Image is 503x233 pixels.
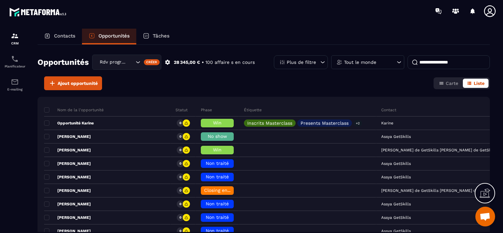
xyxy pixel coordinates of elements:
[2,73,28,96] a: emailemailE-mailing
[44,107,104,113] p: Nom de la l'opportunité
[213,120,222,125] span: Win
[463,79,489,88] button: Liste
[136,29,176,44] a: Tâches
[208,134,227,139] span: No show
[202,59,204,65] p: •
[9,6,68,18] img: logo
[58,80,98,87] span: Ajout opportunité
[44,188,91,193] p: [PERSON_NAME]
[204,188,242,193] span: Closing en cours
[206,161,229,166] span: Non traité
[344,60,376,65] p: Tout le monde
[38,56,89,69] h2: Opportunités
[475,207,495,226] div: Ouvrir le chat
[44,134,91,139] p: [PERSON_NAME]
[44,215,91,220] p: [PERSON_NAME]
[205,59,255,65] p: 100 affaire s en cours
[144,59,160,65] div: Créer
[244,107,262,113] p: Étiquette
[301,121,349,125] p: Presents Masterclass
[175,107,188,113] p: Statut
[11,55,19,63] img: scheduler
[179,148,181,152] p: 0
[206,201,229,206] span: Non traité
[213,147,222,152] span: Win
[446,81,458,86] span: Carte
[287,60,316,65] p: Plus de filtre
[38,29,82,44] a: Contacts
[435,79,462,88] button: Carte
[179,202,181,206] p: 0
[2,27,28,50] a: formationformationCRM
[247,121,292,125] p: Inscrits Masterclass
[179,161,181,166] p: 0
[179,121,181,125] p: 0
[2,41,28,45] p: CRM
[54,33,75,39] p: Contacts
[206,215,229,220] span: Non traité
[474,81,485,86] span: Liste
[354,120,362,127] p: +2
[179,175,181,179] p: 0
[44,120,94,126] p: Opportunité Karine
[44,161,91,166] p: [PERSON_NAME]
[179,215,181,220] p: 0
[381,107,396,113] p: Contact
[82,29,136,44] a: Opportunités
[206,174,229,179] span: Non traité
[153,33,170,39] p: Tâches
[92,55,161,70] div: Search for option
[44,76,102,90] button: Ajout opportunité
[98,59,127,66] span: Rdv programmé
[98,33,130,39] p: Opportunités
[44,201,91,207] p: [PERSON_NAME]
[174,59,200,65] p: 28 345,00 €
[2,65,28,68] p: Planificateur
[2,88,28,91] p: E-mailing
[44,174,91,180] p: [PERSON_NAME]
[44,147,91,153] p: [PERSON_NAME]
[2,50,28,73] a: schedulerschedulerPlanificateur
[127,59,134,66] input: Search for option
[179,188,181,193] p: 0
[201,107,212,113] p: Phase
[11,78,19,86] img: email
[11,32,19,40] img: formation
[179,134,181,139] p: 0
